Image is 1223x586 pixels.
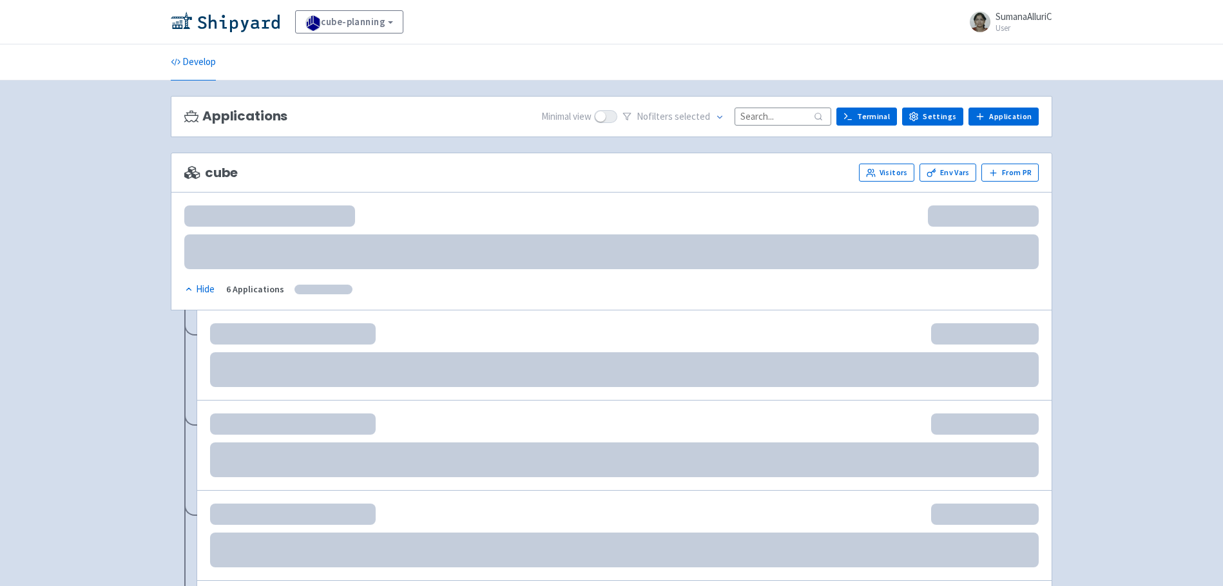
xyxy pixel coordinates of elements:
[184,282,216,297] button: Hide
[836,108,897,126] a: Terminal
[859,164,914,182] a: Visitors
[171,12,280,32] img: Shipyard logo
[541,109,592,124] span: Minimal view
[184,109,287,124] h3: Applications
[920,164,976,182] a: Env Vars
[996,10,1052,23] span: SumanaAlluriC
[981,164,1039,182] button: From PR
[996,24,1052,32] small: User
[735,108,831,125] input: Search...
[184,282,215,297] div: Hide
[295,10,403,33] a: cube-planning
[675,110,710,122] span: selected
[902,108,963,126] a: Settings
[968,108,1039,126] a: Application
[226,282,284,297] div: 6 Applications
[962,12,1052,32] a: SumanaAlluriC User
[637,109,710,124] span: No filter s
[184,165,238,180] span: cube
[171,44,216,80] a: Develop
